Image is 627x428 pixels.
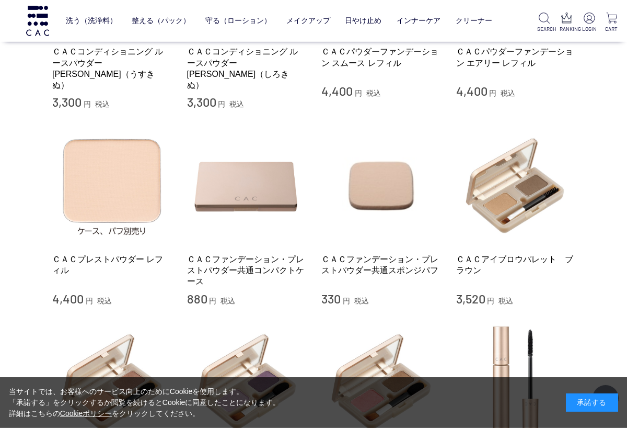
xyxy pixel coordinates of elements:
div: 承諾する [566,393,618,412]
a: クリーナー [456,8,492,33]
span: 税込 [498,297,513,305]
a: 整える（パック） [132,8,190,33]
span: 税込 [95,100,110,108]
a: ＣＡＣパウダーファンデーション スムース レフィル [321,46,440,69]
span: 4,400 [321,83,353,98]
img: ＣＡＣアイブロウパレット ブラウン [456,126,575,245]
a: 日やけ止め [345,8,381,33]
div: 当サイトでは、お客様へのサービス向上のためにCookieを使用します。 「承諾する」をクリックするか閲覧を続けるとCookieに同意したことになります。 詳細はこちらの をクリックしてください。 [9,386,281,419]
span: 3,520 [456,291,485,306]
a: ＣＡＣアイブロウパレット ブラウン [456,254,575,276]
a: SEARCH [537,13,551,33]
img: ＣＡＣファンデーション・プレストパウダー共通コンパクトケース [187,126,306,245]
span: 税込 [354,297,369,305]
span: 円 [84,100,91,108]
img: logo [25,6,51,36]
span: 円 [487,297,494,305]
span: 円 [218,100,225,108]
span: 円 [489,89,496,97]
a: ＣＡＣファンデーション・プレストパウダー共通コンパクトケース [187,254,306,287]
a: メイクアップ [286,8,330,33]
span: 330 [321,291,341,306]
span: 税込 [220,297,235,305]
a: Cookieポリシー [60,409,112,418]
p: LOGIN [582,25,596,33]
a: ＣＡＣプレストパウダー レフィル [52,254,171,276]
span: 税込 [366,89,381,97]
span: 税込 [97,297,112,305]
span: 3,300 [187,94,216,109]
p: RANKING [560,25,574,33]
span: 円 [86,297,93,305]
span: 3,300 [52,94,82,109]
p: SEARCH [537,25,551,33]
a: インナーケア [397,8,440,33]
span: 4,400 [456,83,487,98]
a: ＣＡＣコンディショニング ルースパウダー [PERSON_NAME]（うすきぬ） [52,46,171,91]
img: ＣＡＣファンデーション・プレストパウダー共通スポンジパフ [321,126,440,245]
span: 880 [187,291,207,306]
a: ＣＡＣファンデーション・プレストパウダー共通スポンジパフ [321,254,440,276]
span: 4,400 [52,291,84,306]
span: 税込 [229,100,244,108]
a: LOGIN [582,13,596,33]
span: 税込 [501,89,515,97]
span: 円 [343,297,350,305]
a: RANKING [560,13,574,33]
a: CART [605,13,619,33]
span: 円 [209,297,216,305]
a: 洗う（洗浄料） [66,8,117,33]
img: ＣＡＣプレストパウダー レフィル [52,126,171,245]
a: 守る（ローション） [205,8,271,33]
span: 円 [355,89,362,97]
p: CART [605,25,619,33]
a: ＣＡＣパウダーファンデーション エアリー レフィル [456,46,575,69]
a: ＣＡＣコンディショニング ルースパウダー [PERSON_NAME]（しろきぬ） [187,46,306,91]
